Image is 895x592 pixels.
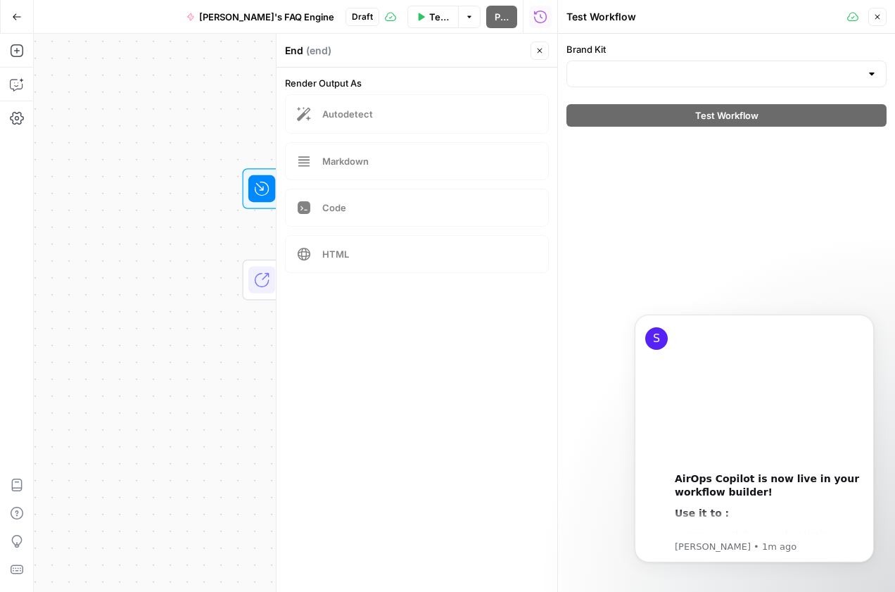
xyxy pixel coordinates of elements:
span: ( end ) [306,44,331,58]
span: Code [322,201,537,215]
span: Markdown [322,154,537,168]
span: [PERSON_NAME]'s FAQ Engine [199,10,334,24]
button: Test Workflow [407,6,458,28]
span: Autodetect [322,107,537,121]
div: End [285,44,526,58]
button: Publish [486,6,517,28]
span: HTML [322,247,537,261]
span: Draft [352,11,373,23]
div: WorkflowSet InputsInputs [196,168,458,209]
div: EndOutput [196,260,458,301]
span: Test Workflow [429,10,450,24]
label: Render Output As [285,76,549,90]
button: [PERSON_NAME]'s FAQ Engine [178,6,343,28]
button: Test Workflow [566,104,887,127]
iframe: Intercom notifications message [614,294,895,585]
span: Test Workflow [695,108,758,122]
label: Brand Kit [566,42,887,56]
span: Publish [495,10,509,24]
